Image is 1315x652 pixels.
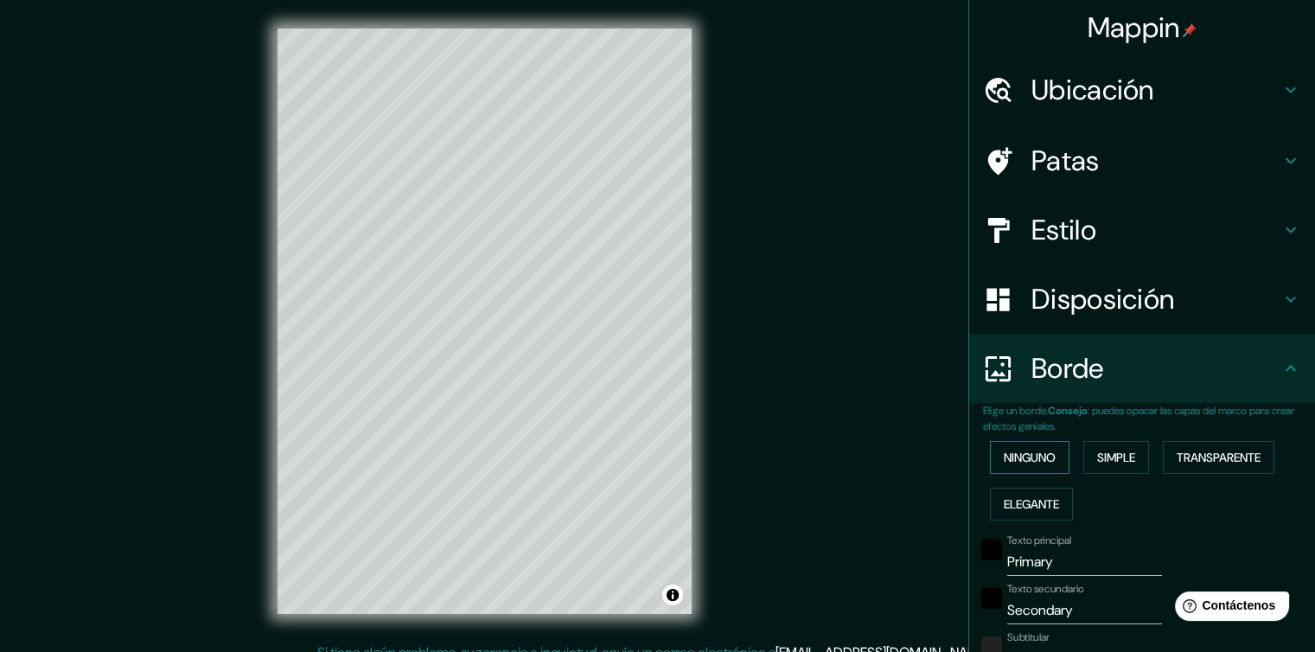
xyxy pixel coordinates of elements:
button: Ninguno [990,441,1069,474]
font: Subtitular [1007,630,1050,644]
font: Estilo [1031,212,1096,248]
button: Elegante [990,488,1073,521]
font: Simple [1097,450,1135,465]
button: Activar o desactivar atribución [662,585,683,605]
font: Transparente [1177,450,1261,465]
font: Consejo [1048,404,1088,418]
font: Disposición [1031,281,1174,317]
div: Ubicación [969,55,1315,125]
font: Elige un borde. [983,404,1048,418]
div: Disposición [969,265,1315,334]
font: Borde [1031,350,1104,387]
font: Patas [1031,143,1100,179]
img: pin-icon.png [1183,23,1197,37]
button: Transparente [1163,441,1274,474]
font: Mappin [1088,10,1180,46]
iframe: Lanzador de widgets de ayuda [1161,585,1296,633]
div: Borde [969,334,1315,403]
font: Ninguno [1004,450,1056,465]
button: negro [981,540,1002,560]
button: negro [981,588,1002,609]
font: Ubicación [1031,72,1154,108]
font: : puedes opacar las capas del marco para crear efectos geniales. [983,404,1294,433]
font: Texto secundario [1007,582,1084,596]
div: Patas [969,126,1315,195]
font: Elegante [1004,496,1059,512]
div: Estilo [969,195,1315,265]
font: Texto principal [1007,534,1071,547]
button: Simple [1083,441,1149,474]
